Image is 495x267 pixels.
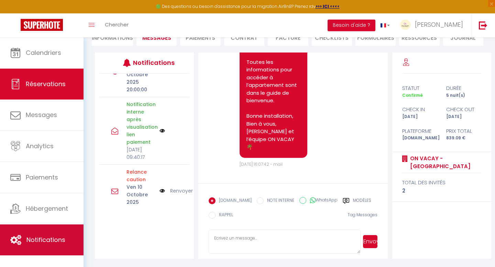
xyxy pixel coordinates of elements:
[408,154,482,171] a: ON VACAY - [GEOGRAPHIC_DATA]
[348,212,377,218] span: Tag Messages
[26,204,68,213] span: Hébergement
[398,135,442,141] div: [DOMAIN_NAME]
[442,135,486,141] div: 839.09 €
[395,13,472,37] a: ... [PERSON_NAME]
[479,21,487,30] img: logout
[26,142,54,150] span: Analytics
[126,146,155,161] p: [DATE] 09:40:17
[442,127,486,135] div: Prix total
[442,114,486,120] div: [DATE]
[142,34,171,42] span: Messages
[306,197,338,205] label: WhatsApp
[26,80,66,88] span: Réservations
[316,3,340,9] a: >>> ICI <<<<
[442,105,486,114] div: check out
[126,168,155,183] p: Motif d'échec d'envoi
[400,20,410,30] img: ...
[21,19,63,31] img: Super Booking
[398,127,442,135] div: Plateforme
[353,197,371,206] label: Modèles
[264,197,294,205] label: NOTE INTERNE
[26,48,61,57] span: Calendriers
[126,101,155,146] p: Notification interne après visualisation lien paiement
[159,187,165,195] img: NO IMAGE
[216,197,252,205] label: [DOMAIN_NAME]
[398,114,442,120] div: [DATE]
[159,128,165,133] img: NO IMAGE
[100,13,134,37] a: Chercher
[126,63,155,93] p: Ven 10 Octobre 2025 20:00:00
[442,92,486,99] div: 5 nuit(s)
[240,161,283,167] span: [DATE] 16:07:42 - mail
[402,178,482,187] div: total des invités
[105,21,129,28] span: Chercher
[402,92,423,98] span: Confirmé
[328,20,375,31] button: Besoin d'aide ?
[26,173,58,182] span: Paiements
[26,235,65,244] span: Notifications
[216,212,233,219] label: RAPPEL
[126,183,155,213] p: Ven 10 Octobre 2025 09:00:00
[26,111,57,119] span: Messages
[170,187,193,195] a: Renvoyer
[442,84,486,92] div: durée
[398,105,442,114] div: check in
[415,20,463,29] span: [PERSON_NAME]
[402,187,482,195] div: 2
[133,55,170,70] h3: Notifications
[363,235,377,248] button: Envoyer
[398,84,442,92] div: statut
